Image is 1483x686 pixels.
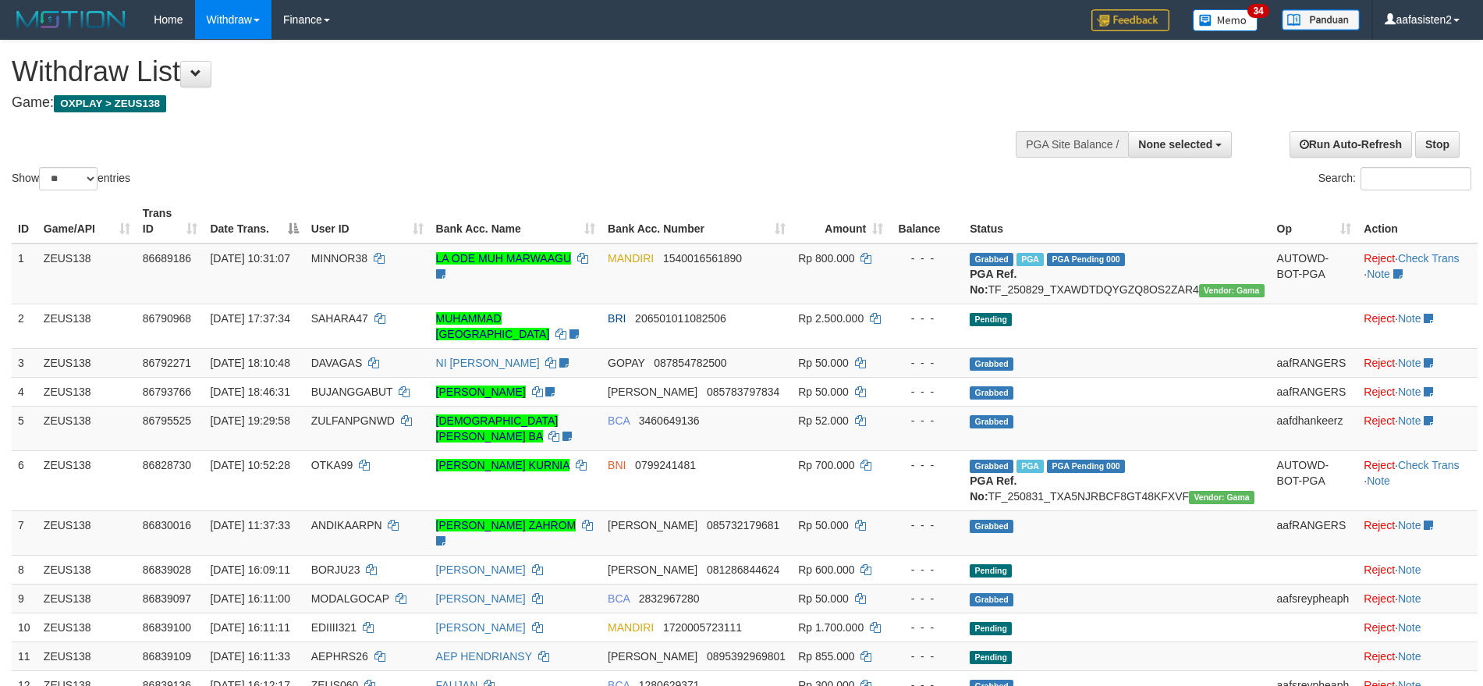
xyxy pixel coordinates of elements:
[963,199,1270,243] th: Status
[1271,450,1358,510] td: AUTOWD-BOT-PGA
[896,413,957,428] div: - - -
[1091,9,1169,31] img: Feedback.jpg
[896,620,957,635] div: - - -
[210,252,289,265] span: [DATE] 10:31:07
[143,312,191,325] span: 86790968
[1271,510,1358,555] td: aafRANGERS
[1357,348,1478,377] td: ·
[963,450,1270,510] td: TF_250831_TXA5NJRBCF8GT48KFXVF
[1364,312,1395,325] a: Reject
[1357,510,1478,555] td: ·
[1271,377,1358,406] td: aafRANGERS
[210,312,289,325] span: [DATE] 17:37:34
[1271,199,1358,243] th: Op: activate to sort column ascending
[798,621,864,634] span: Rp 1.700.000
[970,253,1013,266] span: Grabbed
[970,622,1012,635] span: Pending
[12,56,973,87] h1: Withdraw List
[143,252,191,265] span: 86689186
[1364,592,1395,605] a: Reject
[12,304,37,348] td: 2
[210,563,289,576] span: [DATE] 16:09:11
[210,650,289,663] span: [DATE] 16:11:33
[210,519,289,531] span: [DATE] 11:37:33
[1398,414,1421,427] a: Note
[311,519,382,531] span: ANDIKAARPN
[608,563,697,576] span: [PERSON_NAME]
[12,584,37,613] td: 9
[210,459,289,471] span: [DATE] 10:52:28
[143,563,191,576] span: 86839028
[37,406,137,450] td: ZEUS138
[305,199,430,243] th: User ID: activate to sort column ascending
[12,167,130,190] label: Show entries
[798,519,849,531] span: Rp 50.000
[143,414,191,427] span: 86795525
[1318,167,1471,190] label: Search:
[635,459,696,471] span: Copy 0799241481 to clipboard
[1357,406,1478,450] td: ·
[143,650,191,663] span: 86839109
[1282,9,1360,30] img: panduan.png
[436,592,526,605] a: [PERSON_NAME]
[12,613,37,642] td: 10
[1367,475,1390,487] a: Note
[1361,167,1471,190] input: Search:
[1398,621,1421,634] a: Note
[143,592,191,605] span: 86839097
[798,312,864,325] span: Rp 2.500.000
[1364,650,1395,663] a: Reject
[1193,9,1258,31] img: Button%20Memo.svg
[608,414,630,427] span: BCA
[896,517,957,533] div: - - -
[608,252,654,265] span: MANDIRI
[1271,243,1358,304] td: AUTOWD-BOT-PGA
[896,355,957,371] div: - - -
[54,95,166,112] span: OXPLAY > ZEUS138
[970,357,1013,371] span: Grabbed
[37,348,137,377] td: ZEUS138
[12,555,37,584] td: 8
[1016,131,1128,158] div: PGA Site Balance /
[639,414,700,427] span: Copy 3460649136 to clipboard
[436,519,577,531] a: [PERSON_NAME] ZAHROM
[707,650,786,663] span: Copy 0895392969801 to clipboard
[143,459,191,471] span: 86828730
[608,386,697,398] span: [PERSON_NAME]
[608,650,697,663] span: [PERSON_NAME]
[798,650,854,663] span: Rp 855.000
[1398,386,1421,398] a: Note
[608,357,644,369] span: GOPAY
[204,199,304,243] th: Date Trans.: activate to sort column descending
[798,592,849,605] span: Rp 50.000
[12,406,37,450] td: 5
[896,311,957,326] div: - - -
[143,621,191,634] span: 86839100
[896,649,957,664] div: - - -
[436,459,569,471] a: [PERSON_NAME] KURNIA
[1364,563,1395,576] a: Reject
[12,510,37,555] td: 7
[798,252,854,265] span: Rp 800.000
[798,357,849,369] span: Rp 50.000
[639,592,700,605] span: Copy 2832967280 to clipboard
[436,386,526,398] a: [PERSON_NAME]
[970,564,1012,578] span: Pending
[137,199,204,243] th: Trans ID: activate to sort column ascending
[1047,460,1125,473] span: PGA Pending
[143,386,191,398] span: 86793766
[311,563,360,576] span: BORJU23
[970,475,1016,503] b: PGA Ref. No:
[1189,491,1254,504] span: Vendor URL: https://trx31.1velocity.biz
[210,592,289,605] span: [DATE] 16:11:00
[1357,584,1478,613] td: ·
[1271,406,1358,450] td: aafdhankeerz
[39,167,98,190] select: Showentries
[311,357,363,369] span: DAVAGAS
[1016,253,1044,266] span: Marked by aafkaynarin
[37,377,137,406] td: ZEUS138
[654,357,726,369] span: Copy 087854782500 to clipboard
[1415,131,1460,158] a: Stop
[1271,584,1358,613] td: aafsreypheaph
[707,386,779,398] span: Copy 085783797834 to clipboard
